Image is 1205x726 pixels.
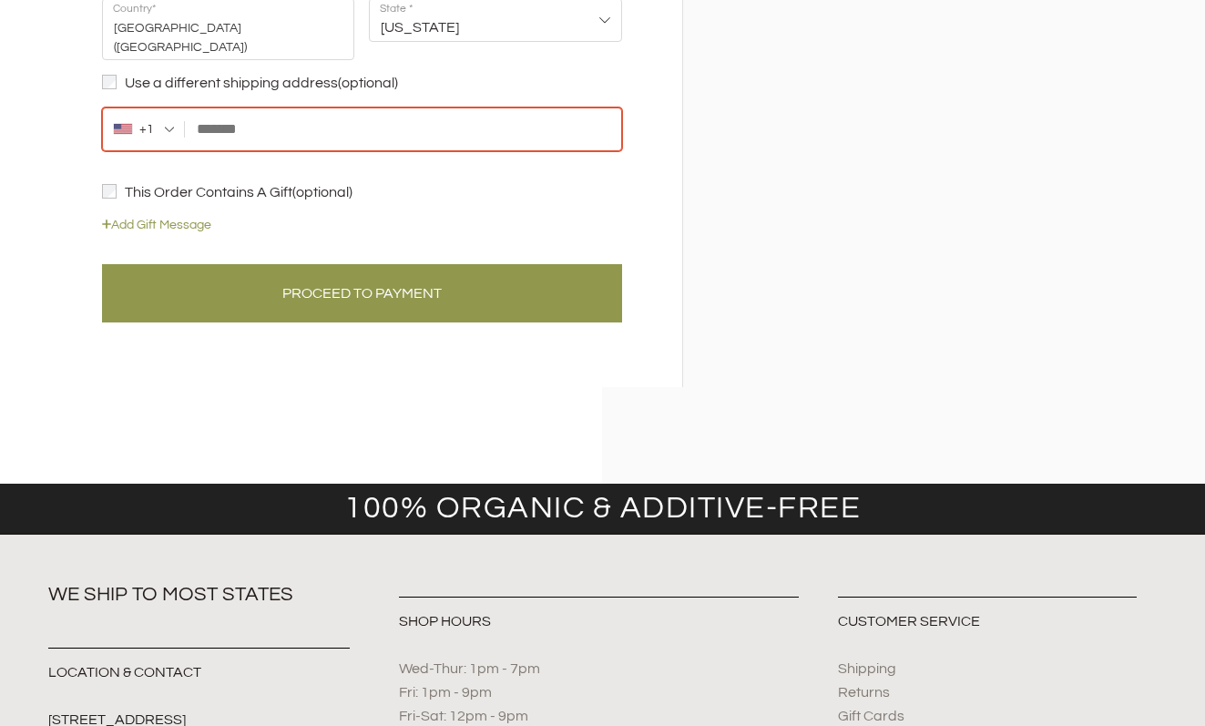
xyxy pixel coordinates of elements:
label: This Order Contains A Gift [102,184,622,201]
h6: Location & Contact [48,662,351,682]
input: Use a different shipping address(optional) [102,75,117,89]
span: Fri-Sat: 12pm - 9pm [399,706,528,726]
div: +1 [139,123,154,136]
h6: Shop hours [399,611,799,631]
a: Returns [838,682,1137,702]
span: Returns [838,682,890,702]
span: Shipping [838,659,896,679]
div: United States: +1 [103,108,185,150]
a: Add Gift Message [102,219,211,231]
a: Gift Cards [838,706,1137,726]
button: Proceed to Payment [102,264,622,322]
span: (optional) [292,184,352,201]
label: Use a different shipping address [102,75,622,92]
h2: 100% Organic & Additive-free [9,493,1196,524]
a: Customer Service [838,614,980,629]
a: Shipping [838,659,1137,679]
span: Gift Cards [838,706,904,726]
span: Fri: 1pm - 9pm [399,682,492,702]
span: (optional) [338,75,398,92]
h6: We ship to most states [48,583,351,607]
input: This Order Contains A Gift(optional) [102,184,117,199]
span: Wed-Thur: 1pm - 7pm [399,659,540,679]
